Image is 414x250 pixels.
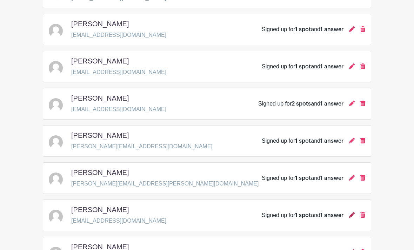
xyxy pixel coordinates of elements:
div: Signed up for and [262,25,343,34]
span: 1 spot [295,175,311,181]
h5: [PERSON_NAME] [71,205,129,214]
div: Signed up for and [262,174,343,182]
img: default-ce2991bfa6775e67f084385cd625a349d9dcbb7a52a09fb2fda1e96e2d18dcdb.png [49,98,63,112]
p: [EMAIL_ADDRESS][DOMAIN_NAME] [71,31,166,39]
span: 1 answer [320,175,343,181]
span: 2 spots [292,101,311,107]
div: Signed up for and [262,62,343,71]
h5: [PERSON_NAME] [71,20,129,28]
p: [PERSON_NAME][EMAIL_ADDRESS][DOMAIN_NAME] [71,142,213,151]
h5: [PERSON_NAME] [71,131,129,140]
img: default-ce2991bfa6775e67f084385cd625a349d9dcbb7a52a09fb2fda1e96e2d18dcdb.png [49,210,63,224]
h5: [PERSON_NAME] [71,94,129,102]
h5: [PERSON_NAME] [71,168,129,177]
span: 1 spot [295,138,311,144]
span: 1 answer [320,212,343,218]
div: Signed up for and [262,137,343,145]
span: 1 answer [320,101,343,107]
p: [EMAIL_ADDRESS][DOMAIN_NAME] [71,68,166,76]
img: default-ce2991bfa6775e67f084385cd625a349d9dcbb7a52a09fb2fda1e96e2d18dcdb.png [49,24,63,38]
img: default-ce2991bfa6775e67f084385cd625a349d9dcbb7a52a09fb2fda1e96e2d18dcdb.png [49,173,63,187]
div: Signed up for and [258,100,343,108]
div: Signed up for and [262,211,343,219]
img: default-ce2991bfa6775e67f084385cd625a349d9dcbb7a52a09fb2fda1e96e2d18dcdb.png [49,61,63,75]
p: [PERSON_NAME][EMAIL_ADDRESS][PERSON_NAME][DOMAIN_NAME] [71,180,259,188]
h5: [PERSON_NAME] [71,57,129,65]
p: [EMAIL_ADDRESS][DOMAIN_NAME] [71,105,166,114]
img: default-ce2991bfa6775e67f084385cd625a349d9dcbb7a52a09fb2fda1e96e2d18dcdb.png [49,135,63,149]
span: 1 answer [320,27,343,32]
span: 1 spot [295,212,311,218]
span: 1 answer [320,64,343,69]
span: 1 answer [320,138,343,144]
span: 1 spot [295,64,311,69]
p: [EMAIL_ADDRESS][DOMAIN_NAME] [71,217,166,225]
span: 1 spot [295,27,311,32]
